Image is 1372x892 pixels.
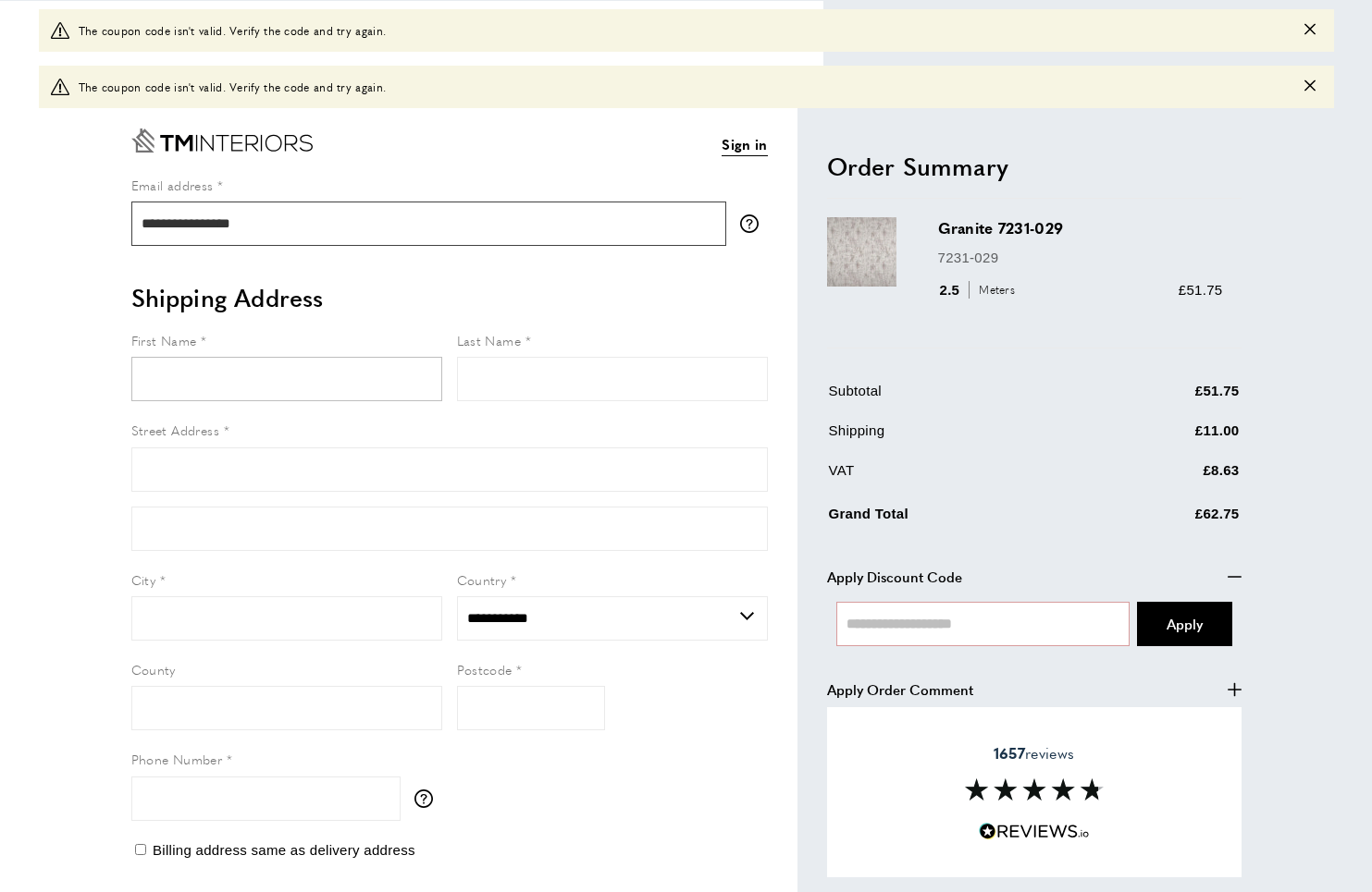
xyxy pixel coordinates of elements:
[135,844,146,855] input: Billing address same as delivery address
[994,744,1074,763] span: reviews
[938,247,1223,269] p: 7231-029
[979,823,1090,840] img: Reviews.io 5 stars
[414,789,442,808] button: More information
[827,678,973,701] span: Apply Order Comment
[829,420,1093,456] td: Shipping
[1094,380,1239,416] td: £51.75
[153,842,415,858] span: Billing address same as delivery address
[1179,282,1223,298] span: £51.75
[965,778,1104,800] img: Reviews section
[829,380,1093,416] td: Subtotal
[1094,420,1239,456] td: £11.00
[457,660,513,678] span: Postcode
[79,21,387,39] span: The coupon code isn't valid. Verify the code and try again.
[969,281,1020,299] span: Meters
[1167,614,1203,633] span: Apply Coupon
[827,566,962,588] span: Apply Discount Code
[829,499,1093,539] td: Grand Total
[1304,21,1316,39] button: Close message
[457,331,522,349] span: Last Name
[994,742,1025,764] strong: 1657
[131,331,197,349] span: First Name
[131,660,176,678] span: County
[1094,499,1239,539] td: £62.75
[829,459,1093,495] td: VAT
[131,570,156,589] span: City
[131,128,313,153] a: Go to Home page
[1137,602,1232,646] button: Apply Coupon
[1094,459,1239,495] td: £8.63
[740,214,768,233] button: More information
[131,176,214,194] span: Email address
[79,78,387,95] span: The coupon code isn't valid. Verify the code and try again.
[131,281,768,314] h2: Shipping Address
[131,421,220,439] span: Street Address
[938,217,1223,238] h3: Granite 7231-029
[827,150,1242,183] h2: Order Summary
[722,133,767,156] a: Sign in
[938,279,1022,301] div: 2.5
[457,570,507,589] span: Country
[1304,78,1316,95] button: Close message
[827,217,896,287] img: Granite 7231-029
[131,750,223,768] span: Phone Number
